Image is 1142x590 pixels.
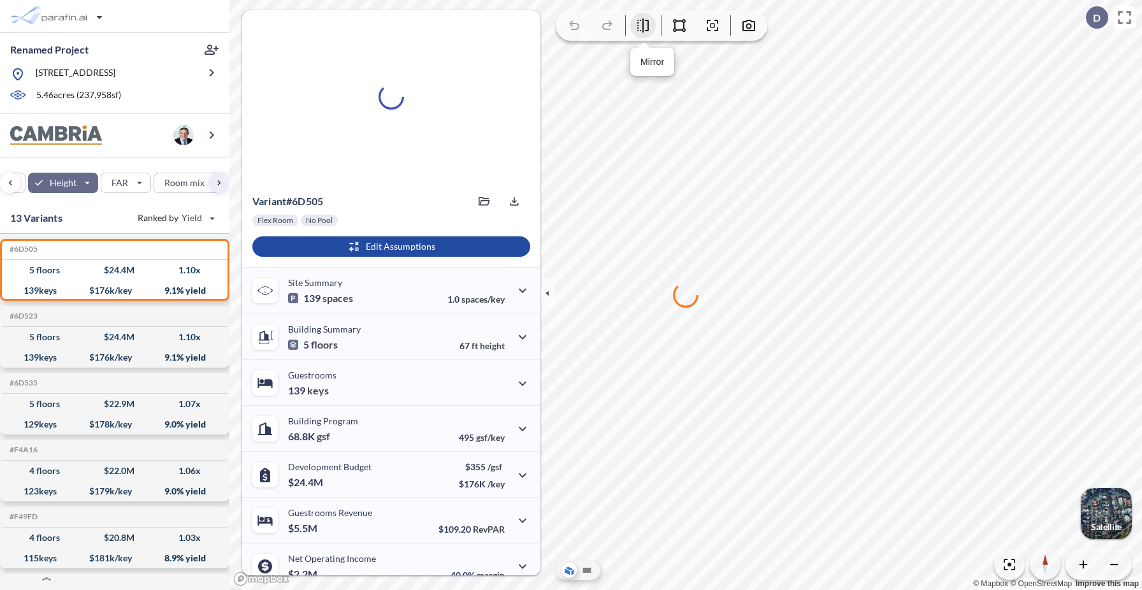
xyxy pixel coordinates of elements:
p: $24.4M [288,476,325,489]
p: 13 Variants [10,210,62,226]
a: OpenStreetMap [1010,579,1072,588]
p: Edit Assumptions [366,240,435,253]
p: Guestrooms Revenue [288,507,372,518]
p: 5.46 acres ( 237,958 sf) [36,89,121,103]
p: $109.20 [438,524,505,535]
p: $2.2M [288,568,319,580]
span: gsf [317,430,330,443]
p: No Pool [306,215,333,226]
button: Room mix [154,173,228,193]
button: Ranked by Yield [127,208,223,228]
img: BrandImage [10,126,102,145]
span: spaces/key [461,294,505,305]
span: ft [472,340,478,351]
h5: Click to copy the code [7,445,38,454]
span: gsf/key [476,432,505,443]
p: FAR [112,176,128,189]
h5: Click to copy the code [7,512,38,521]
p: 67 [459,340,505,351]
p: 139 [288,384,329,397]
span: /gsf [488,461,502,472]
button: Height [28,173,99,193]
h5: Click to copy the code [7,378,38,387]
button: Edit Assumptions [252,236,530,257]
p: $5.5M [288,522,319,535]
span: Variant [252,195,286,207]
p: Guestrooms [288,370,336,380]
span: Yield [182,212,203,224]
span: keys [307,384,329,397]
p: Renamed Project [10,43,89,57]
span: margin [477,570,505,580]
h5: Click to copy the code [7,312,38,320]
p: Building Summary [288,324,361,335]
h5: Click to copy the code [7,578,52,589]
p: # 6d505 [252,195,323,208]
p: 1.0 [447,294,505,305]
img: Switcher Image [1081,488,1132,539]
span: height [480,340,505,351]
p: D [1093,12,1101,24]
p: Flex Room [257,215,293,226]
button: Site Plan [579,563,595,578]
p: Mirror [640,55,664,69]
p: 40.0% [451,570,505,580]
p: Building Program [288,415,358,426]
span: RevPAR [473,524,505,535]
p: Net Operating Income [288,553,376,564]
p: 68.8K [288,430,330,443]
h5: Click to copy the code [7,245,38,254]
p: 139 [288,292,353,305]
p: $176K [459,478,505,489]
p: 5 [288,338,338,351]
p: 495 [459,432,505,443]
button: FAR [101,173,150,193]
a: Mapbox homepage [233,572,289,586]
p: $355 [459,461,505,472]
p: Site Summary [288,277,342,288]
a: Mapbox [973,579,1008,588]
span: /key [488,478,505,489]
span: floors [311,338,338,351]
button: Aerial View [561,563,577,578]
p: Satellite [1091,522,1122,532]
p: Height [50,176,77,189]
p: Room mix [164,176,205,189]
span: spaces [322,292,353,305]
p: Development Budget [288,461,372,472]
img: user logo [173,125,194,145]
a: Improve this map [1076,579,1139,588]
p: [STREET_ADDRESS] [36,66,115,82]
button: Switcher ImageSatellite [1081,488,1132,539]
